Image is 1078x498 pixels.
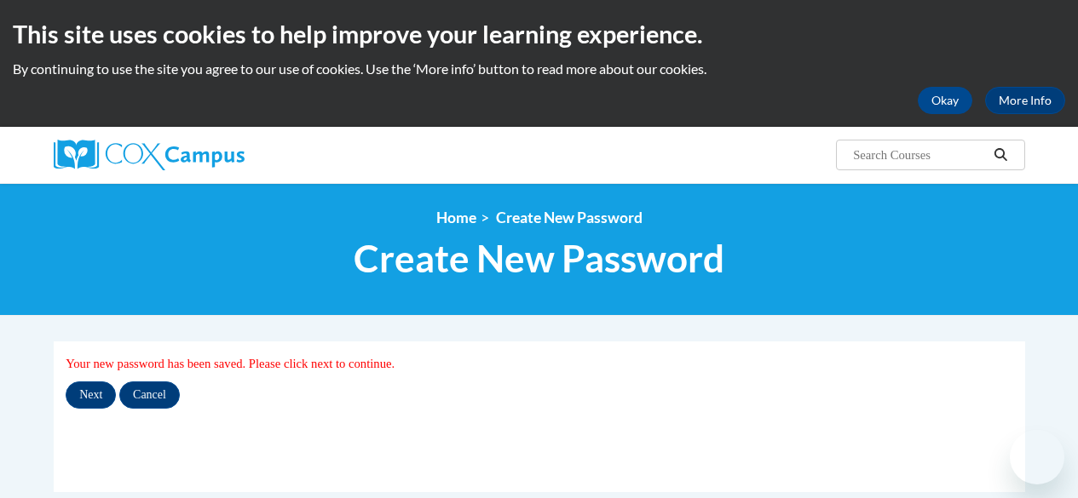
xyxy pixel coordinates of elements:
iframe: Button to launch messaging window [1010,430,1064,484]
button: Okay [918,87,972,114]
input: Next [66,381,116,409]
button: Search [988,145,1013,165]
h2: This site uses cookies to help improve your learning experience. [13,17,1065,51]
span: Your new password has been saved. Please click next to continue. [66,357,395,370]
a: Home [436,209,476,226]
span: Create New Password [496,209,643,226]
input: Cancel [119,381,180,409]
span: Create New Password [354,236,724,281]
a: More Info [985,87,1065,114]
a: Cox Campus [54,140,360,170]
input: Search Courses [851,145,988,165]
p: By continuing to use the site you agree to our use of cookies. Use the ‘More info’ button to read... [13,60,1065,78]
img: Cox Campus [54,140,245,170]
